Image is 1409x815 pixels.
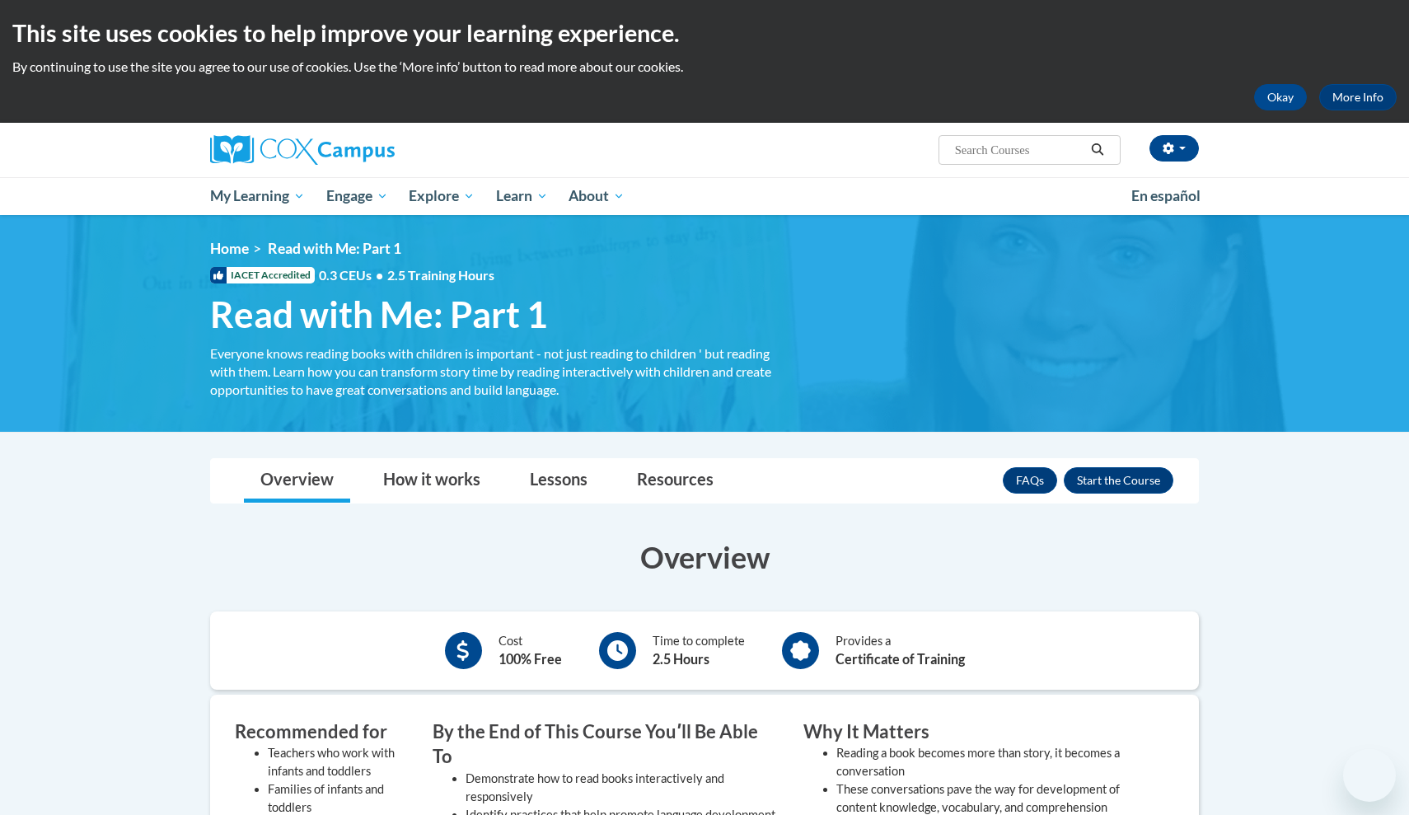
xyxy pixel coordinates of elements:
[1149,135,1199,162] button: Account Settings
[387,267,494,283] span: 2.5 Training Hours
[653,632,745,669] div: Time to complete
[367,459,497,503] a: How it works
[803,719,1149,745] h3: Why It Matters
[836,632,965,669] div: Provides a
[1121,179,1211,213] a: En español
[433,719,779,771] h3: By the End of This Course Youʹll Be Able To
[620,459,730,503] a: Resources
[1064,467,1173,494] button: Enroll
[1131,187,1201,204] span: En español
[210,135,395,165] img: Cox Campus
[210,240,249,257] a: Home
[409,186,475,206] span: Explore
[836,651,965,667] b: Certificate of Training
[559,177,636,215] a: About
[210,536,1199,578] h3: Overview
[244,459,350,503] a: Overview
[316,177,399,215] a: Engage
[326,186,388,206] span: Engage
[1343,749,1396,802] iframe: Button to launch messaging window
[398,177,485,215] a: Explore
[466,770,779,806] li: Demonstrate how to read books interactively and responsively
[185,177,1224,215] div: Main menu
[210,186,305,206] span: My Learning
[268,744,408,780] li: Teachers who work with infants and toddlers
[210,267,315,283] span: IACET Accredited
[953,140,1085,160] input: Search Courses
[499,632,562,669] div: Cost
[1319,84,1397,110] a: More Info
[210,293,548,336] span: Read with Me: Part 1
[210,135,523,165] a: Cox Campus
[12,58,1397,76] p: By continuing to use the site you agree to our use of cookies. Use the ‘More info’ button to read...
[376,267,383,283] span: •
[1254,84,1307,110] button: Okay
[569,186,625,206] span: About
[235,719,408,745] h3: Recommended for
[496,186,548,206] span: Learn
[268,240,401,257] span: Read with Me: Part 1
[653,651,709,667] b: 2.5 Hours
[1003,467,1057,494] a: FAQs
[485,177,559,215] a: Learn
[513,459,604,503] a: Lessons
[836,744,1149,780] li: Reading a book becomes more than story, it becomes a conversation
[1085,140,1110,160] button: Search
[210,344,779,399] div: Everyone knows reading books with children is important - not just reading to children ' but read...
[12,16,1397,49] h2: This site uses cookies to help improve your learning experience.
[499,651,562,667] b: 100% Free
[319,266,494,284] span: 0.3 CEUs
[199,177,316,215] a: My Learning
